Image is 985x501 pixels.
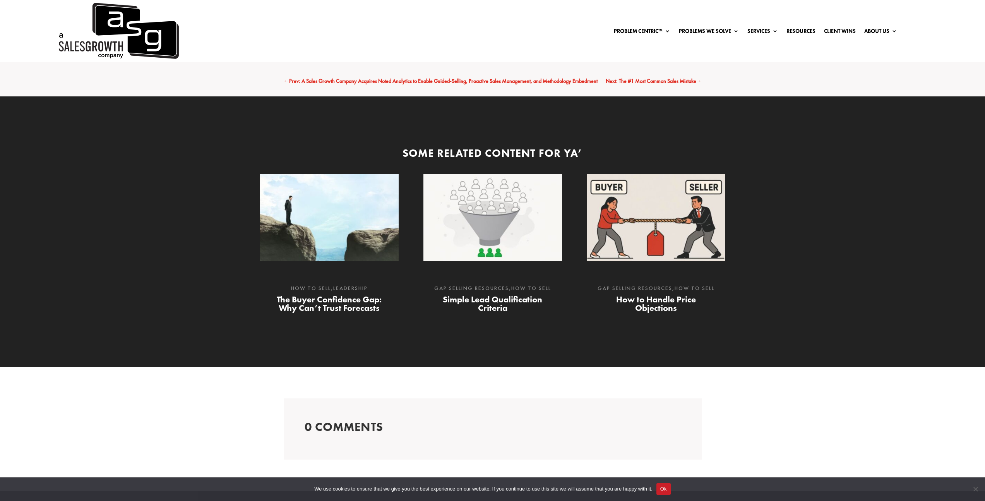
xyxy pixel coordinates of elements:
a: How to Sell [511,285,551,292]
a: How to Sell [291,285,331,292]
a: ←Prev: A Sales Growth Company Acquires Noted Analytics to Enable Guided-Selling, Proactive Sales ... [284,77,598,86]
h3: 0 Comments [305,419,681,439]
a: Next: The #1 Most Common Sales Mistake→ [606,77,702,86]
p: , [431,284,554,293]
p: , [268,284,391,293]
a: Leadership [333,285,368,292]
a: Client Wins [824,28,856,37]
a: About Us [864,28,897,37]
button: Ok [656,483,671,495]
span: No [971,485,979,493]
div: Some Related Content for Ya’ [260,146,725,161]
span: ← [284,77,289,84]
span: We use cookies to ensure that we give you the best experience on our website. If you continue to ... [314,485,652,493]
img: Simple Lead Qualification Criteria [423,174,562,261]
span: → [696,77,702,84]
a: How to Handle Price Objections [616,294,696,314]
a: Problem Centric™ [614,28,670,37]
span: Prev: A Sales Growth Company Acquires Noted Analytics to Enable Guided-Selling, Proactive Sales M... [289,77,598,84]
img: The Buyer Confidence Gap: Why Can’t Trust Forecasts [260,174,399,261]
p: , [594,284,718,293]
a: Gap Selling Resources [598,285,672,292]
span: Next: The #1 Most Common Sales Mistake [606,77,696,84]
a: Services [747,28,778,37]
img: How to Handle Price Objections [587,174,725,261]
a: Simple Lead Qualification Criteria [443,294,542,314]
a: Gap Selling Resources [434,285,509,292]
a: Problems We Solve [679,28,739,37]
a: How to Sell [675,285,714,292]
a: Resources [786,28,815,37]
a: The Buyer Confidence Gap: Why Can’t Trust Forecasts [277,294,382,314]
